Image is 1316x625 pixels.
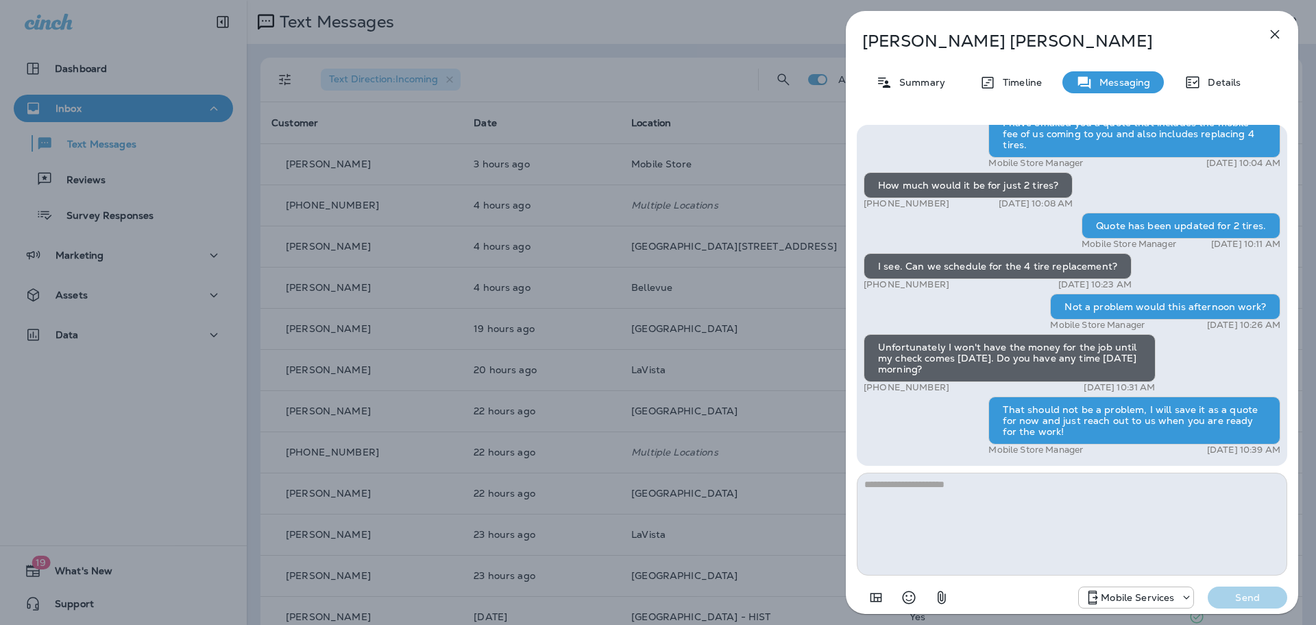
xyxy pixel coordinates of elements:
div: Unfortunately I won't have the money for the job until my check comes [DATE]. Do you have any tim... [864,334,1156,382]
button: Add in a premade template [862,584,890,611]
p: Mobile Store Manager [988,158,1083,169]
div: That should not be a problem, I will save it as a quote for now and just reach out to us when you... [988,397,1280,445]
p: [DATE] 10:08 AM [999,198,1073,209]
p: [DATE] 10:39 AM [1207,445,1280,456]
p: [DATE] 10:31 AM [1084,382,1155,393]
p: [PHONE_NUMBER] [864,279,949,290]
p: [PERSON_NAME] [PERSON_NAME] [862,32,1236,51]
p: Summary [892,77,945,88]
p: Mobile Services [1101,592,1174,603]
p: [DATE] 10:11 AM [1211,239,1280,250]
div: How much would it be for just 2 tires? [864,172,1073,198]
p: [DATE] 10:26 AM [1207,320,1280,331]
button: Select an emoji [895,584,923,611]
p: [PHONE_NUMBER] [864,382,949,393]
p: [PHONE_NUMBER] [864,198,949,209]
div: I see. Can we schedule for the 4 tire replacement? [864,253,1132,279]
div: I have emailed you a quote that includes the mobile fee of us coming to you and also includes rep... [988,110,1280,158]
div: Quote has been updated for 2 tires. [1082,213,1280,239]
p: Mobile Store Manager [1082,239,1176,250]
p: Messaging [1093,77,1150,88]
div: Not a problem would this afternoon work? [1050,294,1280,320]
div: +1 (402) 537-0264 [1079,589,1193,606]
p: [DATE] 10:04 AM [1206,158,1280,169]
p: [DATE] 10:23 AM [1058,279,1132,290]
p: Mobile Store Manager [988,445,1083,456]
p: Timeline [996,77,1042,88]
p: Details [1201,77,1241,88]
p: Mobile Store Manager [1050,320,1145,331]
